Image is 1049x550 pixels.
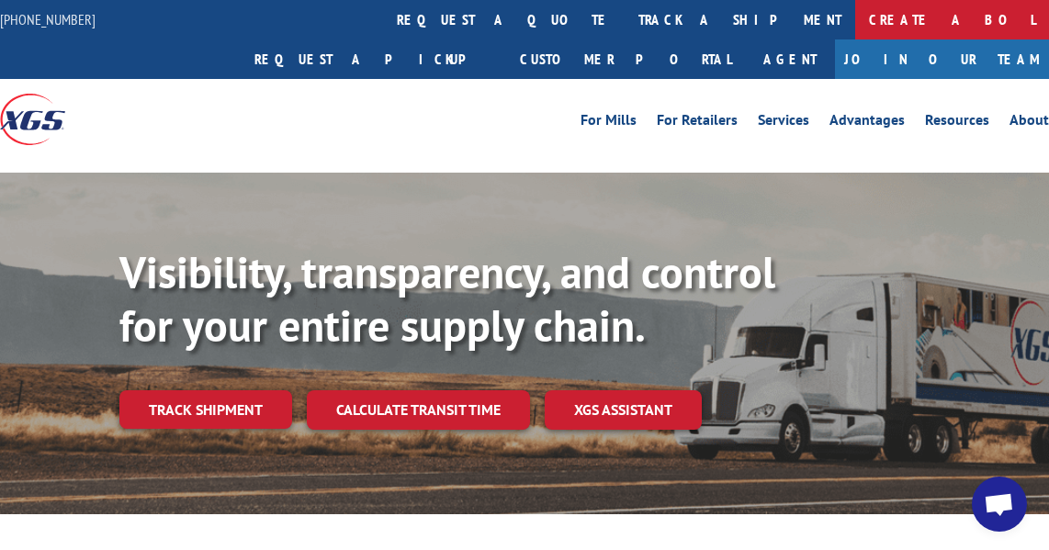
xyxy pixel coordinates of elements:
[758,113,809,133] a: Services
[745,39,835,79] a: Agent
[307,390,530,430] a: Calculate transit time
[241,39,506,79] a: Request a pickup
[829,113,905,133] a: Advantages
[581,113,637,133] a: For Mills
[506,39,745,79] a: Customer Portal
[119,243,775,354] b: Visibility, transparency, and control for your entire supply chain.
[835,39,1049,79] a: Join Our Team
[1010,113,1049,133] a: About
[119,390,292,429] a: Track shipment
[657,113,738,133] a: For Retailers
[925,113,989,133] a: Resources
[545,390,702,430] a: XGS ASSISTANT
[972,477,1027,532] a: Open chat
